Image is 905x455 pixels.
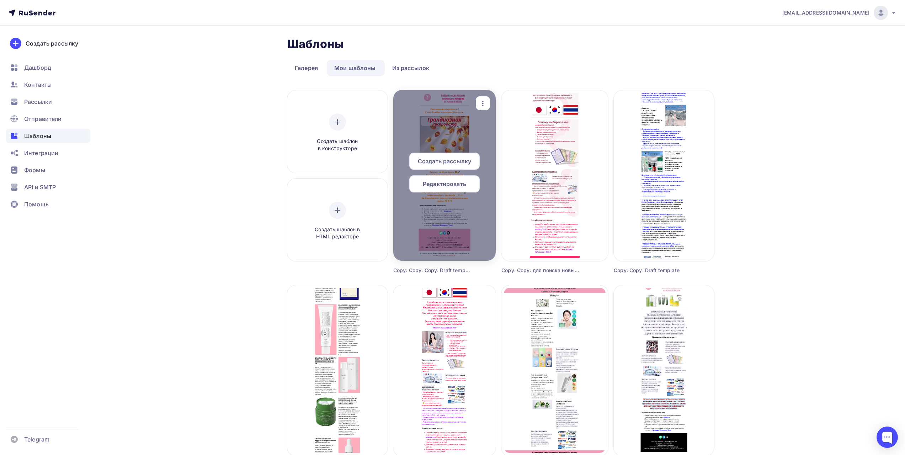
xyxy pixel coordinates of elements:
span: Дашборд [24,63,51,72]
a: [EMAIL_ADDRESS][DOMAIN_NAME] [782,6,896,20]
span: API и SMTP [24,183,56,191]
a: Дашборд [6,60,90,75]
span: Создать шаблон в конструкторе [304,138,371,152]
a: Из рассылок [385,60,437,76]
a: Галерея [287,60,325,76]
span: Интеграции [24,149,58,157]
a: Рассылки [6,95,90,109]
span: Telegram [24,435,49,444]
span: Редактировать [423,180,466,188]
a: Отправители [6,112,90,126]
span: Рассылки [24,97,52,106]
h2: Шаблоны [287,37,344,51]
span: Контакты [24,80,52,89]
a: Формы [6,163,90,177]
a: Мои шаблоны [327,60,383,76]
div: Copy: Copy: Copy: Draft template [393,267,470,274]
a: Контакты [6,78,90,92]
span: Создать рассылку [418,157,471,165]
span: Шаблоны [24,132,51,140]
span: Формы [24,166,45,174]
div: Copy: Copy: Draft template [614,267,689,274]
div: Создать рассылку [26,39,78,48]
span: Создать шаблон в HTML редакторе [304,226,371,240]
a: Шаблоны [6,129,90,143]
span: [EMAIL_ADDRESS][DOMAIN_NAME] [782,9,869,16]
span: Отправители [24,115,62,123]
span: Помощь [24,200,49,208]
div: Copy: Copy: для поиска новых клиентов [DATE] [501,267,581,274]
